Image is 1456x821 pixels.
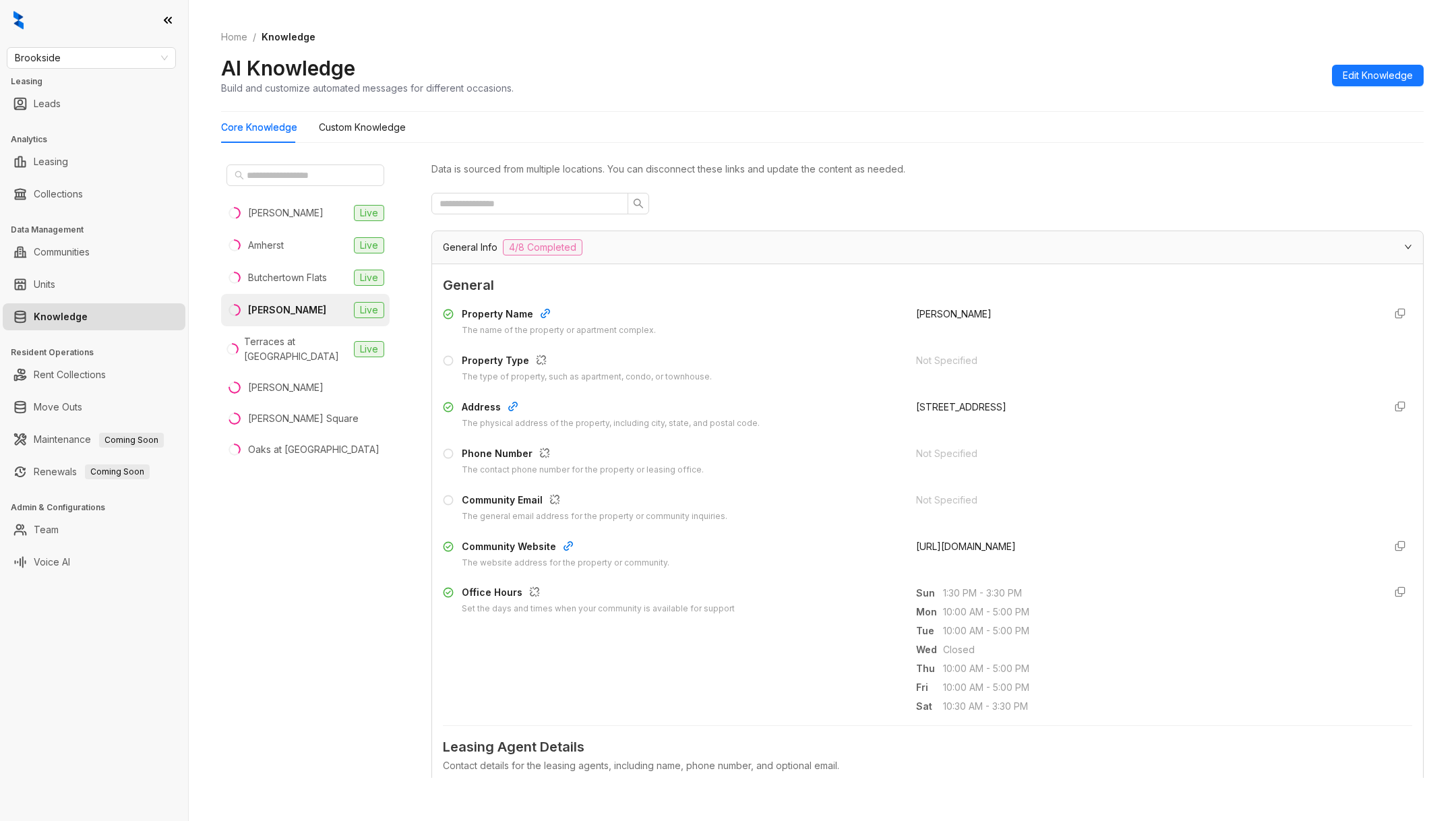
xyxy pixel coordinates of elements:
[462,446,704,464] div: Phone Number
[462,585,735,603] div: Office Hours
[3,549,185,576] li: Voice AI
[354,237,384,253] span: Live
[462,510,727,523] div: The general email address for the property or community inquiries.
[15,48,168,68] span: Brookside
[221,81,514,95] div: Build and customize automated messages for different occasions.
[11,224,188,236] h3: Data Management
[3,90,185,117] li: Leads
[3,458,185,485] li: Renewals
[462,307,656,324] div: Property Name
[34,361,106,388] a: Rent Collections
[916,680,943,695] span: Fri
[221,55,355,81] h2: AI Knowledge
[3,361,185,388] li: Rent Collections
[443,758,1412,773] div: Contact details for the leasing agents, including name, phone number, and optional email.
[462,557,669,570] div: The website address for the property or community.
[443,275,1412,296] span: General
[3,271,185,298] li: Units
[943,661,1373,676] span: 10:00 AM - 5:00 PM
[11,501,188,514] h3: Admin & Configurations
[916,493,1373,508] div: Not Specified
[462,324,656,337] div: The name of the property or apartment complex.
[916,446,1373,461] div: Not Specified
[443,240,497,255] span: General Info
[99,433,164,448] span: Coming Soon
[218,30,250,44] a: Home
[354,302,384,318] span: Live
[13,11,24,30] img: logo
[262,31,315,42] span: Knowledge
[462,464,704,477] div: The contact phone number for the property or leasing office.
[34,148,68,175] a: Leasing
[3,516,185,543] li: Team
[462,493,727,510] div: Community Email
[916,353,1373,368] div: Not Specified
[248,411,359,426] div: [PERSON_NAME] Square
[633,198,644,209] span: search
[354,205,384,221] span: Live
[34,239,90,266] a: Communities
[34,90,61,117] a: Leads
[248,303,326,317] div: [PERSON_NAME]
[943,680,1373,695] span: 10:00 AM - 5:00 PM
[432,231,1423,264] div: General Info4/8 Completed
[3,148,185,175] li: Leasing
[11,75,188,88] h3: Leasing
[221,120,297,135] div: Core Knowledge
[916,624,943,638] span: Tue
[3,394,185,421] li: Move Outs
[1343,68,1413,83] span: Edit Knowledge
[248,206,324,220] div: [PERSON_NAME]
[235,171,244,180] span: search
[354,341,384,357] span: Live
[34,549,70,576] a: Voice AI
[462,371,712,384] div: The type of property, such as apartment, condo, or townhouse.
[253,30,256,44] li: /
[34,303,88,330] a: Knowledge
[248,442,380,457] div: Oaks at [GEOGRAPHIC_DATA]
[3,181,185,208] li: Collections
[248,270,327,285] div: Butchertown Flats
[34,516,59,543] a: Team
[916,605,943,619] span: Mon
[462,353,712,371] div: Property Type
[11,133,188,146] h3: Analytics
[34,181,83,208] a: Collections
[248,380,324,395] div: [PERSON_NAME]
[916,541,1016,552] span: [URL][DOMAIN_NAME]
[3,426,185,453] li: Maintenance
[443,737,1412,758] span: Leasing Agent Details
[3,303,185,330] li: Knowledge
[462,400,760,417] div: Address
[462,603,735,615] div: Set the days and times when your community is available for support
[462,417,760,430] div: The physical address of the property, including city, state, and postal code.
[916,308,992,320] span: [PERSON_NAME]
[916,661,943,676] span: Thu
[34,394,82,421] a: Move Outs
[1332,65,1424,86] button: Edit Knowledge
[943,586,1373,601] span: 1:30 PM - 3:30 PM
[916,586,943,601] span: Sun
[248,238,284,253] div: Amherst
[34,458,150,485] a: RenewalsComing Soon
[319,120,406,135] div: Custom Knowledge
[503,239,582,255] span: 4/8 Completed
[943,699,1373,714] span: 10:30 AM - 3:30 PM
[943,605,1373,619] span: 10:00 AM - 5:00 PM
[34,271,55,298] a: Units
[11,346,188,359] h3: Resident Operations
[3,239,185,266] li: Communities
[916,400,1373,415] div: [STREET_ADDRESS]
[1404,243,1412,251] span: expanded
[916,699,943,714] span: Sat
[85,464,150,479] span: Coming Soon
[354,270,384,286] span: Live
[431,162,1424,177] div: Data is sourced from multiple locations. You can disconnect these links and update the content as...
[943,624,1373,638] span: 10:00 AM - 5:00 PM
[943,642,1373,657] span: Closed
[916,642,943,657] span: Wed
[462,539,669,557] div: Community Website
[244,334,348,364] div: Terraces at [GEOGRAPHIC_DATA]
